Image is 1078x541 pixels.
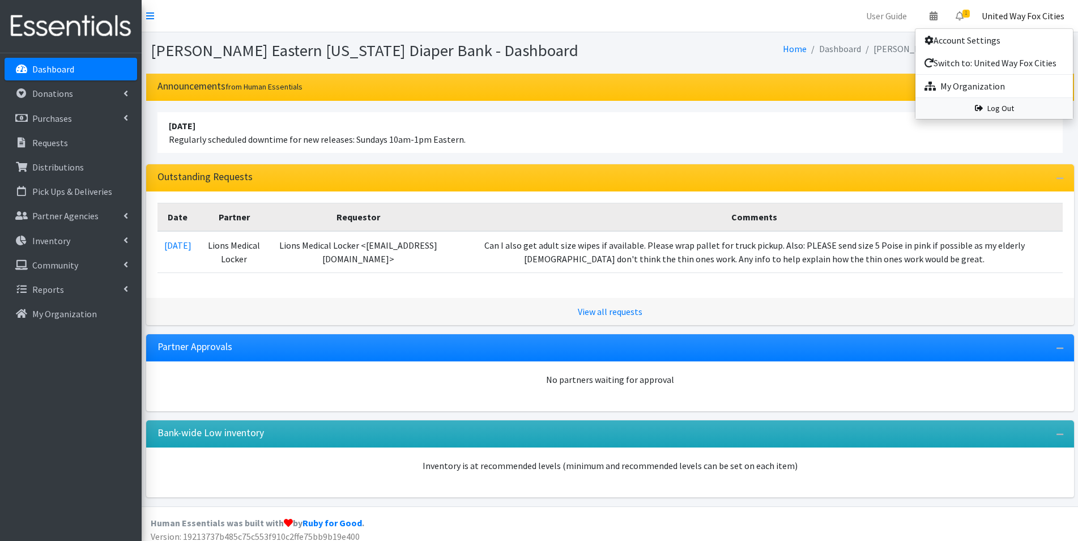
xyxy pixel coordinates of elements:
[32,88,73,99] p: Donations
[32,235,70,246] p: Inventory
[32,161,84,173] p: Distributions
[783,43,807,54] a: Home
[157,171,253,183] h3: Outstanding Requests
[962,10,970,18] span: 1
[578,306,642,317] a: View all requests
[32,210,99,221] p: Partner Agencies
[915,52,1073,74] a: Switch to: United Way Fox Cities
[5,82,137,105] a: Donations
[157,112,1063,153] li: Regularly scheduled downtime for new releases: Sundays 10am-1pm Eastern.
[151,517,364,529] strong: Human Essentials was built with by .
[5,107,137,130] a: Purchases
[915,29,1073,52] a: Account Settings
[5,254,137,276] a: Community
[270,231,446,273] td: Lions Medical Locker <[EMAIL_ADDRESS][DOMAIN_NAME]>
[157,80,302,92] h3: Announcements
[32,63,74,75] p: Dashboard
[446,203,1063,231] th: Comments
[157,459,1063,472] p: Inventory is at recommended levels (minimum and recommended levels can be set on each item)
[32,259,78,271] p: Community
[32,186,112,197] p: Pick Ups & Deliveries
[446,231,1063,273] td: Can I also get adult size wipes if available. Please wrap pallet for truck pickup. Also: PLEASE s...
[198,203,270,231] th: Partner
[5,7,137,45] img: HumanEssentials
[915,75,1073,97] a: My Organization
[157,373,1063,386] div: No partners waiting for approval
[861,41,1070,57] li: [PERSON_NAME] Eastern [US_STATE] Diaper Bank
[225,82,302,92] small: from Human Essentials
[5,229,137,252] a: Inventory
[947,5,973,27] a: 1
[151,41,606,61] h1: [PERSON_NAME] Eastern [US_STATE] Diaper Bank - Dashboard
[5,131,137,154] a: Requests
[302,517,362,529] a: Ruby for Good
[5,180,137,203] a: Pick Ups & Deliveries
[807,41,861,57] li: Dashboard
[157,341,232,353] h3: Partner Approvals
[857,5,916,27] a: User Guide
[157,203,198,231] th: Date
[270,203,446,231] th: Requestor
[32,308,97,320] p: My Organization
[5,156,137,178] a: Distributions
[32,284,64,295] p: Reports
[32,113,72,124] p: Purchases
[198,231,270,273] td: Lions Medical Locker
[915,98,1073,119] a: Log Out
[5,205,137,227] a: Partner Agencies
[5,58,137,80] a: Dashboard
[5,278,137,301] a: Reports
[164,240,191,251] a: [DATE]
[32,137,68,148] p: Requests
[5,303,137,325] a: My Organization
[169,120,195,131] strong: [DATE]
[157,427,264,439] h3: Bank-wide Low inventory
[973,5,1073,27] a: United Way Fox Cities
